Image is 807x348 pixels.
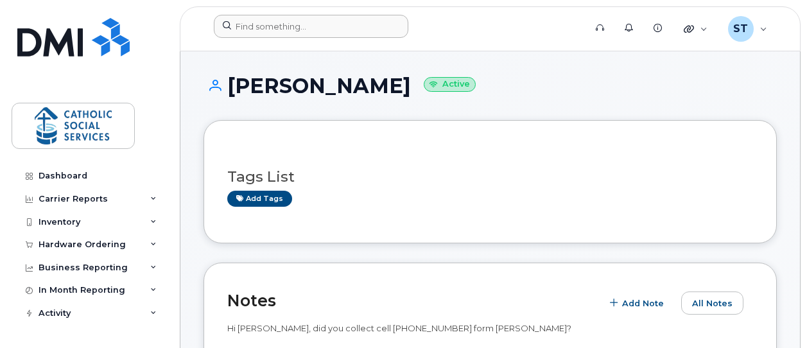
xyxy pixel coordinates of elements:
[751,292,797,338] iframe: Messenger Launcher
[424,77,476,92] small: Active
[622,297,664,309] span: Add Note
[227,291,595,310] h2: Notes
[681,291,743,315] button: All Notes
[227,169,753,185] h3: Tags List
[602,291,675,315] button: Add Note
[227,191,292,207] a: Add tags
[204,74,777,97] h1: [PERSON_NAME]
[692,297,733,309] span: All Notes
